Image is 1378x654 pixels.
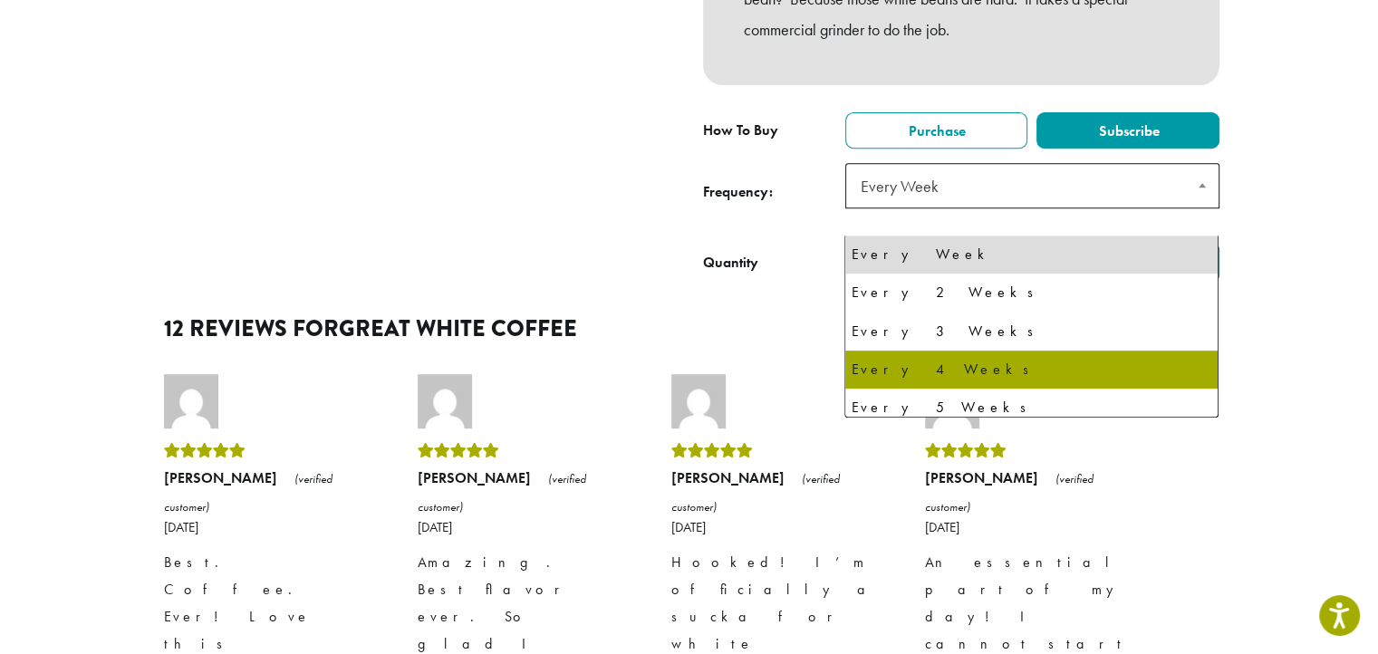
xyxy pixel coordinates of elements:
[1096,121,1160,140] span: Subscribe
[418,471,586,514] em: (verified customer)
[845,274,1218,312] li: Every 2 Weeks
[671,438,880,465] div: Rated 5 out of 5
[703,181,845,203] span: Frequency:
[703,252,758,274] div: Quantity
[925,520,1133,534] time: [DATE]
[164,471,332,514] em: (verified customer)
[164,438,372,465] div: Rated 5 out of 5
[845,351,1218,389] li: Every 4 Weeks
[853,168,957,204] span: Every Week
[906,121,966,140] span: Purchase
[925,468,1038,487] strong: [PERSON_NAME]
[925,438,1133,465] div: Rated 5 out of 5
[671,520,880,534] time: [DATE]
[845,389,1218,427] li: Every 5 Weeks
[703,120,778,139] span: How To Buy
[418,438,626,465] div: Rated 5 out of 5
[418,468,531,487] strong: [PERSON_NAME]
[845,236,1218,274] li: Every Week
[925,471,1094,514] em: (verified customer)
[164,315,1215,342] h2: 12 reviews for
[164,468,277,487] strong: [PERSON_NAME]
[671,471,840,514] em: (verified customer)
[339,312,577,345] span: Great White Coffee
[845,313,1218,351] li: Every 3 Weeks
[671,468,785,487] strong: [PERSON_NAME]
[164,520,372,534] time: [DATE]
[845,163,1219,208] span: Every Week
[418,520,626,534] time: [DATE]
